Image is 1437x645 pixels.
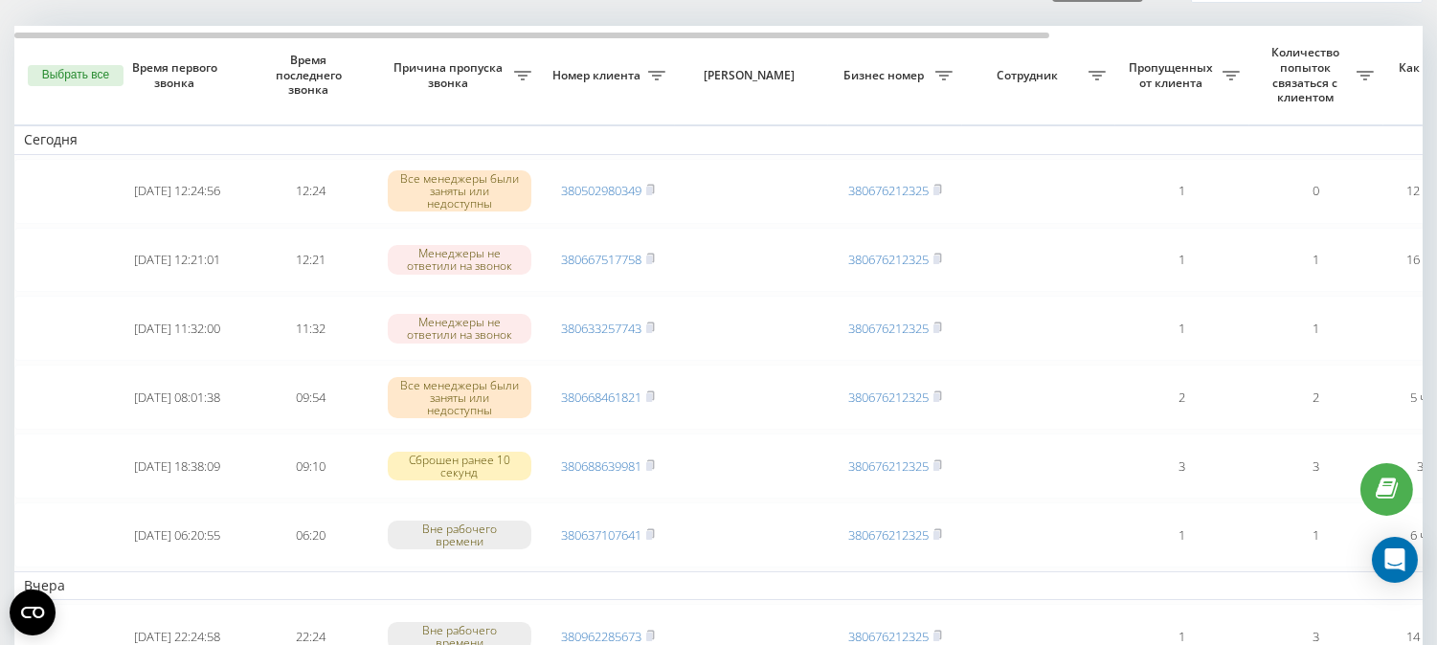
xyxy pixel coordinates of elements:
span: Количество попыток связаться с клиентом [1259,45,1357,104]
span: [PERSON_NAME] [691,68,812,83]
td: [DATE] 06:20:55 [110,502,244,567]
button: Выбрать все [28,65,123,86]
span: Сотрудник [972,68,1089,83]
a: 380676212325 [848,320,929,337]
td: 3 [1115,434,1249,499]
a: 380676212325 [848,526,929,544]
a: 380502980349 [561,182,641,199]
a: 380668461821 [561,389,641,406]
a: 380676212325 [848,457,929,475]
div: Сброшен ранее 10 секунд [388,452,531,480]
td: 12:21 [244,228,378,293]
td: 0 [1249,159,1383,224]
span: Время последнего звонка [259,53,363,98]
a: 380667517758 [561,251,641,268]
td: 1 [1249,296,1383,361]
td: 1 [1249,228,1383,293]
td: [DATE] 12:24:56 [110,159,244,224]
td: [DATE] 08:01:38 [110,365,244,430]
td: 2 [1249,365,1383,430]
div: Open Intercom Messenger [1372,537,1418,583]
td: 1 [1249,502,1383,567]
div: Менеджеры не ответили на звонок [388,245,531,274]
div: Менеджеры не ответили на звонок [388,314,531,343]
a: 380676212325 [848,251,929,268]
span: Пропущенных от клиента [1125,60,1223,90]
td: 12:24 [244,159,378,224]
div: Все менеджеры были заняты или недоступны [388,377,531,419]
span: Номер клиента [550,68,648,83]
td: 06:20 [244,502,378,567]
td: [DATE] 12:21:01 [110,228,244,293]
td: [DATE] 18:38:09 [110,434,244,499]
td: [DATE] 11:32:00 [110,296,244,361]
span: Бизнес номер [838,68,935,83]
td: 1 [1115,228,1249,293]
span: Причина пропуска звонка [388,60,514,90]
a: 380676212325 [848,628,929,645]
a: 380676212325 [848,389,929,406]
a: 380962285673 [561,628,641,645]
td: 1 [1115,502,1249,567]
td: 09:10 [244,434,378,499]
a: 380676212325 [848,182,929,199]
td: 1 [1115,159,1249,224]
td: 11:32 [244,296,378,361]
button: Open CMP widget [10,589,56,635]
span: Время первого звонка [125,60,229,90]
td: 2 [1115,365,1249,430]
a: 380688639981 [561,457,641,475]
div: Все менеджеры были заняты или недоступны [388,170,531,212]
div: Вне рабочего времени [388,521,531,549]
a: 380633257743 [561,320,641,337]
a: 380637107641 [561,526,641,544]
td: 1 [1115,296,1249,361]
td: 09:54 [244,365,378,430]
td: 3 [1249,434,1383,499]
